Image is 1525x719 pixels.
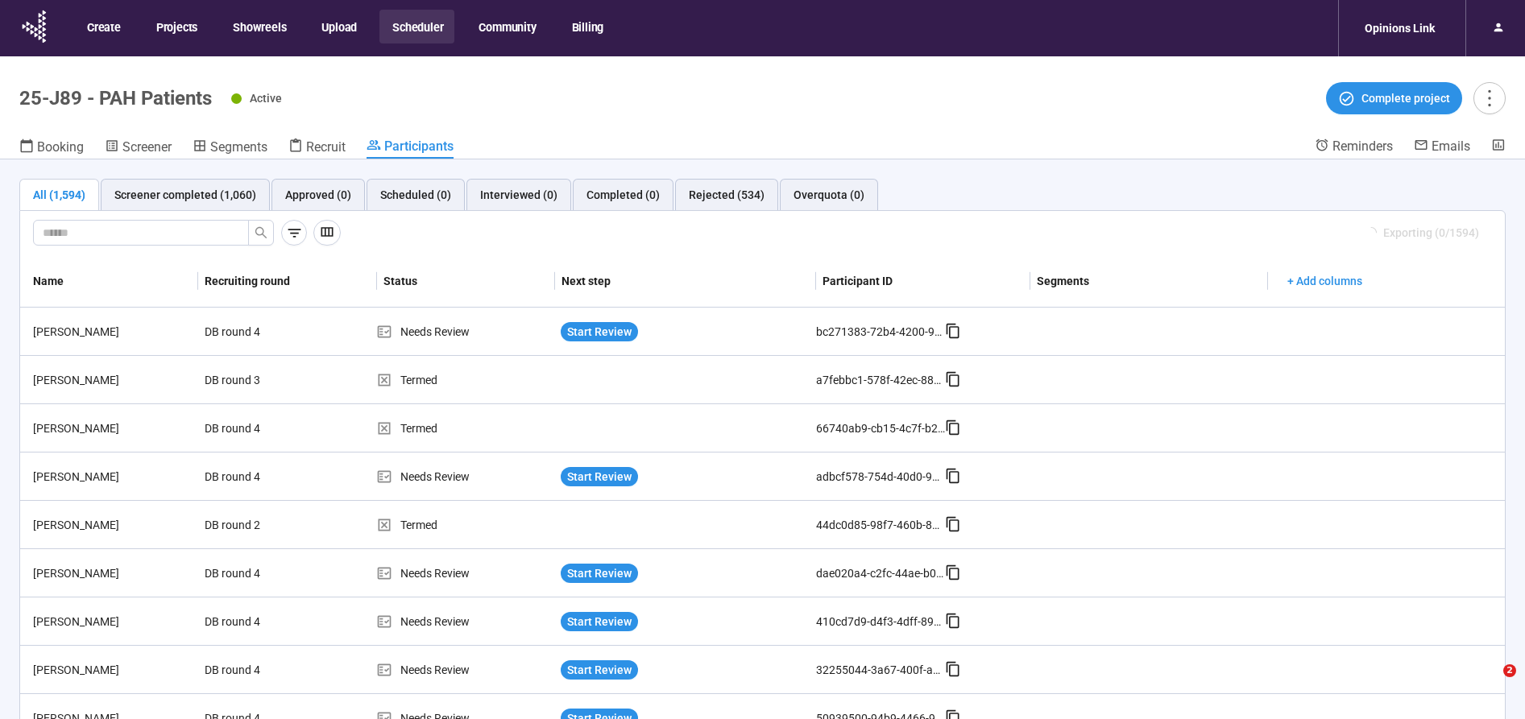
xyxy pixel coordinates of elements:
div: [PERSON_NAME] [27,661,198,679]
div: 44dc0d85-98f7-460b-886f-0b063e7751e8 [816,516,945,534]
button: Billing [559,10,615,43]
div: [PERSON_NAME] [27,419,198,437]
span: Booking [37,139,84,155]
span: more [1478,87,1500,109]
th: Recruiting round [198,255,376,308]
div: DB round 4 [198,558,319,589]
div: 66740ab9-cb15-4c7f-b2e1-846535ba1e74 [816,419,945,437]
a: Emails [1414,138,1470,157]
span: Recruit [306,139,346,155]
div: a7febbc1-578f-42ec-8811-f498e0336d53 [816,371,945,389]
div: [PERSON_NAME] [27,323,198,341]
div: Needs Review [376,564,554,582]
span: Start Review [567,468,632,486]
div: Interviewed (0) [480,186,557,204]
span: 2 [1503,664,1516,677]
span: Complete project [1361,89,1450,107]
button: Upload [309,10,368,43]
span: + Add columns [1287,272,1362,290]
div: Approved (0) [285,186,351,204]
iframe: Intercom live chat [1470,664,1509,703]
div: [PERSON_NAME] [27,613,198,630]
a: Screener [105,138,172,159]
a: Segments [193,138,267,159]
div: Scheduled (0) [380,186,451,204]
button: Start Review [561,660,638,680]
div: DB round 2 [198,510,319,540]
div: Screener completed (1,060) [114,186,256,204]
div: Rejected (534) [689,186,765,204]
span: Reminders [1332,138,1393,154]
button: Projects [143,10,209,43]
button: Showreels [220,10,297,43]
button: search [248,220,274,246]
th: Name [20,255,198,308]
div: Needs Review [376,613,554,630]
div: Needs Review [376,661,554,679]
div: bc271383-72b4-4200-9f51-a3cfbb719036 [816,323,945,341]
div: Overquota (0) [794,186,864,204]
div: [PERSON_NAME] [27,516,198,534]
span: Start Review [567,323,632,341]
div: Termed [376,516,554,534]
div: [PERSON_NAME] [27,564,198,582]
div: Opinions Link [1355,13,1444,43]
button: Complete project [1326,82,1462,114]
button: Community [466,10,547,43]
div: 32255044-3a67-400f-adea-f5b4310a5c41 [816,661,945,679]
button: Start Review [561,322,638,341]
h1: 25-J89 - PAH Patients [19,87,212,110]
div: DB round 3 [198,365,319,395]
span: Screener [122,139,172,155]
div: Needs Review [376,323,554,341]
span: Exporting (0/1594) [1383,224,1479,242]
div: adbcf578-754d-40d0-9067-50f0456617c5 [816,468,945,486]
div: All (1,594) [33,186,85,204]
span: loading [1365,226,1378,240]
span: Start Review [567,661,632,679]
th: Next step [555,255,817,308]
button: + Add columns [1274,268,1375,294]
button: Scheduler [379,10,454,43]
div: [PERSON_NAME] [27,468,198,486]
th: Segments [1030,255,1268,308]
div: DB round 4 [198,316,319,347]
div: Termed [376,371,554,389]
span: Active [250,92,282,105]
button: Start Review [561,612,638,631]
div: 410cd7d9-d4f3-4dff-8932-b36b2594fe61 [816,613,945,630]
div: Needs Review [376,468,554,486]
div: DB round 4 [198,655,319,685]
a: Participants [367,138,454,159]
button: more [1473,82,1506,114]
a: Recruit [288,138,346,159]
span: Participants [384,138,454,154]
a: Booking [19,138,84,159]
span: Start Review [567,564,632,582]
div: [PERSON_NAME] [27,371,198,389]
button: Exporting (0/1594) [1353,220,1492,246]
div: DB round 4 [198,413,319,444]
th: Participant ID [816,255,1030,308]
div: Termed [376,419,554,437]
span: Segments [210,139,267,155]
span: Emails [1432,138,1470,154]
div: dae020a4-c2fc-44ae-b0a1-181ebfcbac65 [816,564,945,582]
div: DB round 4 [198,461,319,492]
span: Start Review [567,613,632,630]
button: Start Review [561,467,638,486]
th: Status [377,255,555,308]
div: Completed (0) [586,186,660,204]
button: Create [74,10,132,43]
button: Start Review [561,564,638,583]
a: Reminders [1315,138,1393,157]
div: DB round 4 [198,606,319,637]
span: search [255,226,267,239]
